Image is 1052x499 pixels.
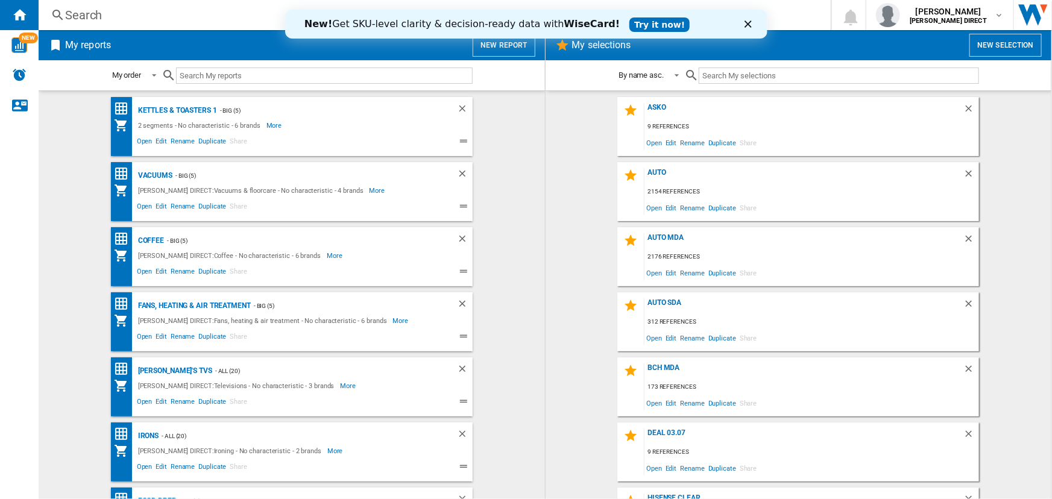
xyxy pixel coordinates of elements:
[963,363,979,380] div: Delete
[644,395,664,411] span: Open
[570,34,634,57] h2: My selections
[228,201,249,215] span: Share
[197,201,228,215] span: Duplicate
[678,199,706,216] span: Rename
[644,330,664,346] span: Open
[457,168,473,183] div: Delete
[135,313,393,328] div: [PERSON_NAME] DIRECT:Fans, heating & air treatment - No characteristic - 6 brands
[664,460,679,476] span: Edit
[664,265,679,281] span: Edit
[63,34,113,57] h2: My reports
[114,362,135,377] div: Price Ranking
[114,297,135,312] div: Price Ranking
[285,10,767,39] iframe: Intercom live chat banner
[11,37,27,53] img: wise-card.svg
[169,396,197,410] span: Rename
[699,67,979,84] input: Search My selections
[217,103,433,118] div: - Big (5)
[459,11,471,18] div: Close
[644,265,664,281] span: Open
[664,395,679,411] span: Edit
[738,330,759,346] span: Share
[327,248,344,263] span: More
[114,166,135,181] div: Price Ranking
[707,199,738,216] span: Duplicate
[154,461,169,475] span: Edit
[664,199,679,216] span: Edit
[644,119,979,134] div: 9 references
[135,396,154,410] span: Open
[135,136,154,150] span: Open
[197,396,228,410] span: Duplicate
[228,136,249,150] span: Share
[212,363,433,378] div: - ALL (20)
[644,315,979,330] div: 312 references
[135,183,370,198] div: [PERSON_NAME] DIRECT:Vacuums & floorcare - No characteristic - 4 brands
[644,134,664,151] span: Open
[473,34,535,57] button: New report
[457,103,473,118] div: Delete
[164,233,433,248] div: - Big (5)
[112,71,141,80] div: My order
[370,183,387,198] span: More
[114,101,135,116] div: Price Ranking
[169,331,197,345] span: Rename
[707,330,738,346] span: Duplicate
[876,3,900,27] img: profile.jpg
[228,396,249,410] span: Share
[19,33,38,43] span: NEW
[114,231,135,246] div: Price Ranking
[707,265,738,281] span: Duplicate
[197,266,228,280] span: Duplicate
[135,233,164,248] div: Coffee
[644,428,963,445] div: DEAL 03.07
[457,363,473,378] div: Delete
[738,134,759,151] span: Share
[738,395,759,411] span: Share
[169,266,197,280] span: Rename
[644,184,979,199] div: 2154 references
[176,67,473,84] input: Search My reports
[114,444,135,458] div: My Assortment
[644,199,664,216] span: Open
[707,395,738,411] span: Duplicate
[154,201,169,215] span: Edit
[910,17,987,25] b: [PERSON_NAME] DIRECT
[154,136,169,150] span: Edit
[228,461,249,475] span: Share
[910,5,987,17] span: [PERSON_NAME]
[169,201,197,215] span: Rename
[197,461,228,475] span: Duplicate
[135,168,172,183] div: Vacuums
[707,460,738,476] span: Duplicate
[963,298,979,315] div: Delete
[197,136,228,150] span: Duplicate
[114,378,135,393] div: My Assortment
[135,103,217,118] div: Kettles & Toasters 1
[114,118,135,133] div: My Assortment
[644,298,963,315] div: AUTO SDA
[266,118,284,133] span: More
[135,378,341,393] div: [PERSON_NAME] DIRECT:Televisions - No characteristic - 3 brands
[393,313,411,328] span: More
[738,199,759,216] span: Share
[644,103,963,119] div: asko
[135,266,154,280] span: Open
[135,331,154,345] span: Open
[228,266,249,280] span: Share
[457,298,473,313] div: Delete
[664,330,679,346] span: Edit
[707,134,738,151] span: Duplicate
[154,396,169,410] span: Edit
[963,428,979,445] div: Delete
[738,460,759,476] span: Share
[135,461,154,475] span: Open
[644,445,979,460] div: 9 references
[327,444,345,458] span: More
[678,395,706,411] span: Rename
[644,249,979,265] div: 2176 references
